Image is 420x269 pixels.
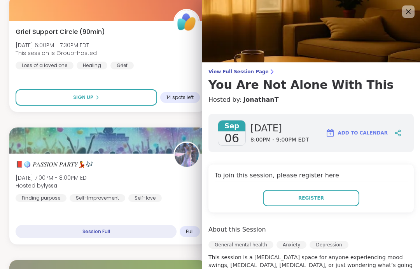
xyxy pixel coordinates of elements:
a: JonathanT [243,95,278,104]
span: 06 [224,131,239,145]
span: Hosted by [16,182,89,189]
span: This session is Group-hosted [16,49,97,57]
b: lyssa [44,182,57,189]
button: Add to Calendar [322,124,391,142]
div: General mental health [208,241,273,249]
div: Depression [310,241,348,249]
span: 📕🪩 𝑃𝐴𝑆𝑆𝐼𝑂𝑁 𝑃𝐴𝑅𝑇𝑌💃🎶 [16,160,93,169]
div: Session Full [16,225,177,238]
div: Self-Improvement [70,194,125,202]
img: ShareWell Logomark [325,128,335,138]
span: [DATE] 6:00PM - 7:30PM EDT [16,41,97,49]
span: Grief Support Circle (90min) [16,27,105,37]
span: Sep [218,120,245,131]
span: View Full Session Page [208,69,414,75]
img: lyssa [175,143,199,167]
span: 8:00PM - 9:00PM EDT [250,136,309,144]
h4: Hosted by: [208,95,414,104]
span: 14 spots left [166,94,194,101]
div: Finding purpose [16,194,66,202]
button: Register [263,190,359,206]
h4: To join this session, please register here [215,171,408,182]
button: Sign Up [16,89,157,106]
span: Full [186,228,194,235]
h4: About this Session [208,225,266,234]
div: Anxiety [276,241,306,249]
div: Healing [77,62,107,69]
span: Sign Up [73,94,93,101]
a: View Full Session PageYou Are Not Alone With This [208,69,414,92]
img: ShareWell [175,10,199,34]
span: [DATE] 7:00PM - 8:00PM EDT [16,174,89,182]
span: Register [298,195,324,202]
div: Grief [110,62,134,69]
div: Loss of a loved one [16,62,73,69]
span: Add to Calendar [338,129,388,136]
div: Self-love [128,194,162,202]
h3: You Are Not Alone With This [208,78,414,92]
span: [DATE] [250,122,309,134]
